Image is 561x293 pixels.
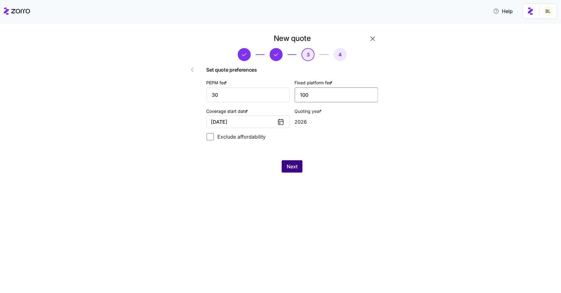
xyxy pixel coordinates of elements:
[295,108,323,115] label: Quoting year
[295,87,378,102] input: Fixed platform fee $
[488,5,518,17] button: Help
[207,108,250,115] label: Coverage start date
[207,79,228,86] label: PEPM fee
[207,66,378,74] span: Set quote preferences
[207,116,290,128] button: [DATE]
[274,33,311,43] h1: New quote
[287,163,298,170] span: Next
[295,79,334,86] label: Fixed platform fee
[493,7,513,15] span: Help
[543,6,553,16] img: 2fabda6663eee7a9d0b710c60bc473af
[334,48,347,61] button: 4
[282,160,302,173] button: Next
[302,48,315,61] button: 3
[207,87,290,102] input: PEPM $
[214,133,266,140] label: Exclude affordability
